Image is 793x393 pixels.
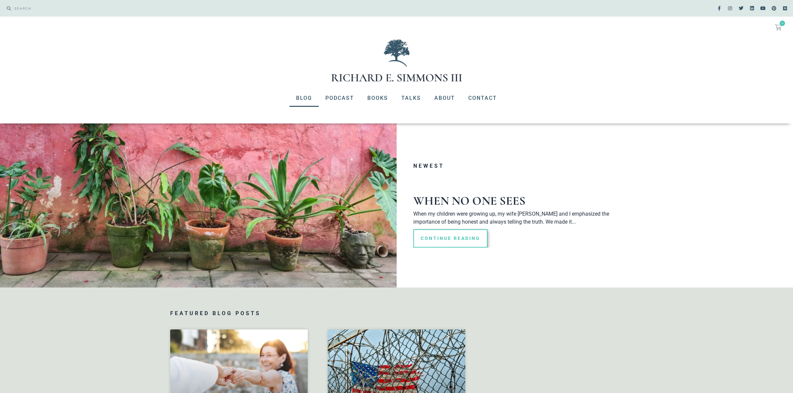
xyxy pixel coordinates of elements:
[413,163,626,169] h3: Newest
[289,90,319,107] a: Blog
[767,20,790,35] a: 0
[11,3,393,13] input: SEARCH
[170,311,623,316] h3: Featured Blog Posts
[462,90,504,107] a: Contact
[395,90,428,107] a: Talks
[319,90,361,107] a: Podcast
[413,229,488,248] a: Read more about When No One Sees
[413,194,526,208] a: When No One Sees
[361,90,395,107] a: Books
[428,90,462,107] a: About
[780,21,785,26] span: 0
[413,210,626,226] p: When my children were growing up, my wife [PERSON_NAME] and I emphasized the importance of being ...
